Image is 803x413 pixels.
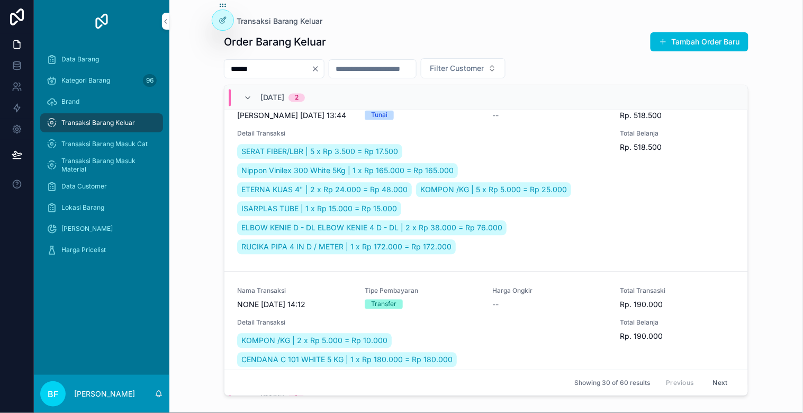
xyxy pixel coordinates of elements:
h1: Order Barang Keluar [224,34,326,49]
a: Transaksi Barang Masuk Cat [40,134,163,154]
span: Data Barang [61,55,99,64]
span: Data Customer [61,182,107,191]
img: App logo [93,13,110,30]
span: Detail Transaksi [237,130,608,138]
a: Nippon Vinilex 300 White 5Kg | 1 x Rp 165.000 = Rp 165.000 [237,164,458,178]
button: Select Button [421,58,506,78]
span: Total Transaski [620,287,735,295]
div: Transfer [371,300,396,309]
span: Harga Pricelist [61,246,106,254]
span: Nama Transaksi [237,287,352,295]
a: Transaksi Barang Masuk Material [40,156,163,175]
a: Nama TransaksiNONE [DATE] 14:12Tipe PembayaranTransferHarga Ongkir--Total TransaskiRp. 190.000Det... [224,272,748,385]
span: Rp. 518.500 [620,142,735,153]
a: Kategori Barang96 [40,71,163,90]
span: Rp. 190.000 [620,331,735,342]
span: CENDANA C 101 WHITE 5 KG | 1 x Rp 180.000 = Rp 180.000 [241,355,453,365]
span: Transaksi Barang Masuk Material [61,157,152,174]
div: Tunai [371,111,387,120]
span: Brand [61,97,79,106]
span: [PERSON_NAME] [61,225,113,233]
a: ISARPLAS TUBE | 1 x Rp 15.000 = Rp 15.000 [237,202,401,217]
button: Tambah Order Baru [651,32,748,51]
span: Transaksi Barang Keluar [237,16,322,26]
span: RUCIKA PIPA 4 IN D / METER | 1 x Rp 172.000 = Rp 172.000 [241,242,452,253]
span: -- [493,111,499,121]
span: KOMPON /KG | 5 x Rp 5.000 = Rp 25.000 [420,185,567,195]
span: Showing 30 of 60 results [574,379,650,388]
div: scrollable content [34,42,169,273]
span: Rp. 190.000 [620,300,735,310]
button: Clear [311,65,324,73]
button: Next [706,375,735,391]
span: SERAT FIBER/LBR | 5 x Rp 3.500 = Rp 17.500 [241,147,398,157]
span: ETERNA KUAS 4" | 2 x Rp 24.000 = Rp 48.000 [241,185,408,195]
span: Transaksi Barang Keluar [61,119,135,127]
span: Filter Customer [430,63,484,74]
a: [PERSON_NAME] [40,219,163,238]
span: Tipe Pembayaran [365,287,480,295]
a: Data Customer [40,177,163,196]
span: Rp. 518.500 [620,111,735,121]
a: Nama Transaksi[PERSON_NAME] [DATE] 13:44Tipe PembayaranTunaiHarga Ongkir--Total TransaskiRp. 518.... [224,83,748,272]
span: Detail Transaksi [237,319,608,327]
a: Transaksi Barang Keluar [224,16,322,26]
span: KOMPON /KG | 2 x Rp 5.000 = Rp 10.000 [241,336,387,346]
span: Total Belanja [620,130,735,138]
a: SERAT FIBER/LBR | 5 x Rp 3.500 = Rp 17.500 [237,145,402,159]
span: Lokasi Barang [61,203,104,212]
span: ISARPLAS TUBE | 1 x Rp 15.000 = Rp 15.000 [241,204,397,214]
a: RUCIKA PIPA 4 IN D / METER | 1 x Rp 172.000 = Rp 172.000 [237,240,456,255]
span: NONE [DATE] 14:12 [237,300,352,310]
a: ETERNA KUAS 4" | 2 x Rp 24.000 = Rp 48.000 [237,183,412,197]
a: KOMPON /KG | 5 x Rp 5.000 = Rp 25.000 [416,183,571,197]
a: Transaksi Barang Keluar [40,113,163,132]
a: ELBOW KENIE D - DL ELBOW KENIE 4 D - DL | 2 x Rp 38.000 = Rp 76.000 [237,221,507,236]
span: Nippon Vinilex 300 White 5Kg | 1 x Rp 165.000 = Rp 165.000 [241,166,454,176]
p: [PERSON_NAME] [74,389,135,399]
span: Transaksi Barang Masuk Cat [61,140,148,148]
span: ELBOW KENIE D - DL ELBOW KENIE 4 D - DL | 2 x Rp 38.000 = Rp 76.000 [241,223,502,234]
a: Data Barang [40,50,163,69]
span: Harga Ongkir [493,287,608,295]
a: Harga Pricelist [40,240,163,259]
span: Kategori Barang [61,76,110,85]
a: KOMPON /KG | 2 x Rp 5.000 = Rp 10.000 [237,334,392,348]
div: 2 [295,94,299,102]
a: Brand [40,92,163,111]
a: CENDANA C 101 WHITE 5 KG | 1 x Rp 180.000 = Rp 180.000 [237,353,457,367]
span: [DATE] [260,93,284,103]
div: 96 [143,74,157,87]
span: -- [493,300,499,310]
span: Total Belanja [620,319,735,327]
a: Lokasi Barang [40,198,163,217]
span: BF [48,388,58,400]
span: [PERSON_NAME] [DATE] 13:44 [237,111,352,121]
